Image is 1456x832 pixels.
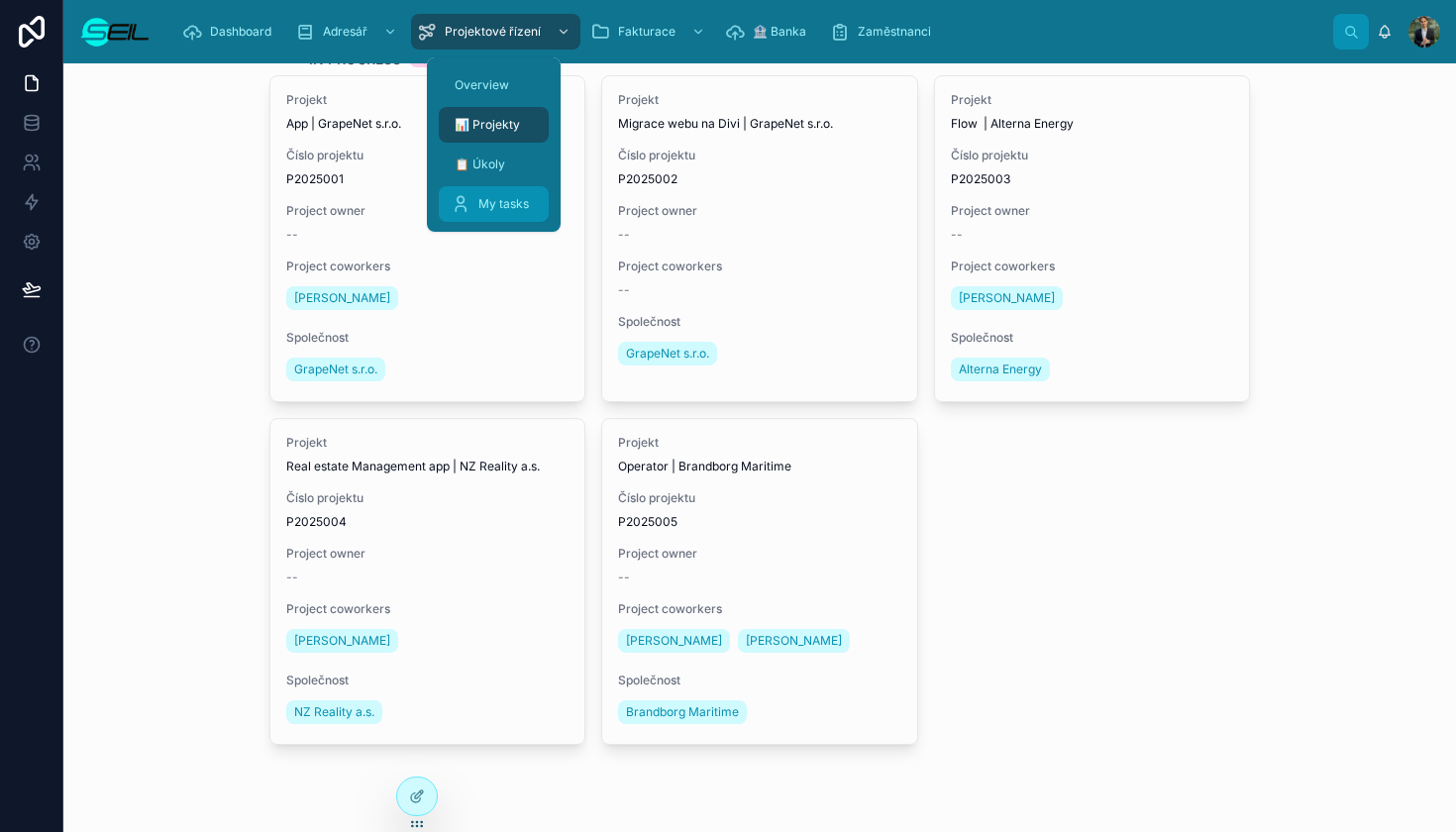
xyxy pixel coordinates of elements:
[858,24,931,40] span: Zaměstnanci
[951,92,1234,108] span: Projekt
[746,633,842,649] span: [PERSON_NAME]
[959,290,1055,306] span: [PERSON_NAME]
[323,24,367,40] span: Adresář
[286,227,298,243] span: --
[959,362,1042,377] span: Alterna Energy
[618,435,901,451] span: Projekt
[286,330,570,346] span: Společnost
[618,546,901,562] span: Project owner
[286,546,570,562] span: Project owner
[738,629,850,653] a: [PERSON_NAME]
[294,362,377,377] span: GrapeNet s.r.o.
[618,282,630,298] span: --
[584,14,715,50] a: Fakturace
[286,259,570,274] span: Project coworkers
[719,14,820,50] a: 🏦 Banka
[618,514,901,530] span: P2025005
[286,92,570,108] span: Projekt
[618,92,901,108] span: Projekt
[951,330,1234,346] span: Společnost
[269,418,586,745] a: ProjektReal estate Management app | NZ Reality a.s.Číslo projektuP2025004Project owner--Project c...
[289,14,407,50] a: Adresář
[626,346,709,362] span: GrapeNet s.r.o.
[439,147,549,182] a: 📋 Úkoly
[439,186,549,222] a: My tasks
[166,10,1333,53] div: scrollable content
[618,601,901,617] span: Project coworkers
[294,704,374,720] span: NZ Reality a.s.
[601,418,918,745] a: ProjektOperator | Brandborg MaritimeČíslo projektuP2025005Project owner--Project coworkers[PERSON...
[79,16,151,48] img: App logo
[934,75,1251,402] a: ProjektFlow | Alterna EnergyČíslo projektuP2025003Project owner--Project coworkers[PERSON_NAME]Sp...
[618,24,676,40] span: Fakturace
[286,601,570,617] span: Project coworkers
[951,203,1234,219] span: Project owner
[286,490,570,506] span: Číslo projektu
[455,156,505,172] span: 📋 Úkoly
[439,107,549,143] a: 📊 Projekty
[951,259,1234,274] span: Project coworkers
[269,75,586,402] a: ProjektApp | GrapeNet s.r.o.Číslo projektuP2025001Project owner--Project coworkers[PERSON_NAME]Sp...
[286,514,570,530] span: P2025004
[951,227,963,243] span: --
[951,286,1063,310] a: [PERSON_NAME]
[618,116,901,132] span: Migrace webu na Divi | GrapeNet s.r.o.
[618,459,901,474] span: Operator | Brandborg Maritime
[286,700,382,724] a: NZ Reality a.s.
[951,148,1234,163] span: Číslo projektu
[626,704,739,720] span: Brandborg Maritime
[455,117,520,133] span: 📊 Projekty
[210,24,271,40] span: Dashboard
[618,203,901,219] span: Project owner
[951,358,1050,381] a: Alterna Energy
[286,673,570,688] span: Společnost
[618,490,901,506] span: Číslo projektu
[286,358,385,381] a: GrapeNet s.r.o.
[753,24,806,40] span: 🏦 Banka
[286,286,398,310] a: [PERSON_NAME]
[951,116,1234,132] span: Flow | Alterna Energy
[626,633,722,649] span: [PERSON_NAME]
[286,116,570,132] span: App | GrapeNet s.r.o.
[824,14,945,50] a: Zaměstnanci
[286,435,570,451] span: Projekt
[618,259,901,274] span: Project coworkers
[618,148,901,163] span: Číslo projektu
[176,14,285,50] a: Dashboard
[618,227,630,243] span: --
[618,673,901,688] span: Společnost
[478,196,529,212] span: My tasks
[618,700,747,724] a: Brandborg Maritime
[286,171,570,187] span: P2025001
[951,171,1234,187] span: P2025003
[286,203,570,219] span: Project owner
[455,77,509,93] span: Overview
[286,570,298,585] span: --
[601,75,918,402] a: ProjektMigrace webu na Divi | GrapeNet s.r.o.Číslo projektuP2025002Project owner--Project coworke...
[294,633,390,649] span: [PERSON_NAME]
[618,342,717,365] a: GrapeNet s.r.o.
[618,314,901,330] span: Společnost
[286,629,398,653] a: [PERSON_NAME]
[286,148,570,163] span: Číslo projektu
[618,570,630,585] span: --
[286,459,570,474] span: Real estate Management app | NZ Reality a.s.
[618,629,730,653] a: [PERSON_NAME]
[294,290,390,306] span: [PERSON_NAME]
[445,24,541,40] span: Projektové řízení
[618,171,901,187] span: P2025002
[439,67,549,103] a: Overview
[411,14,580,50] a: Projektové řízení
